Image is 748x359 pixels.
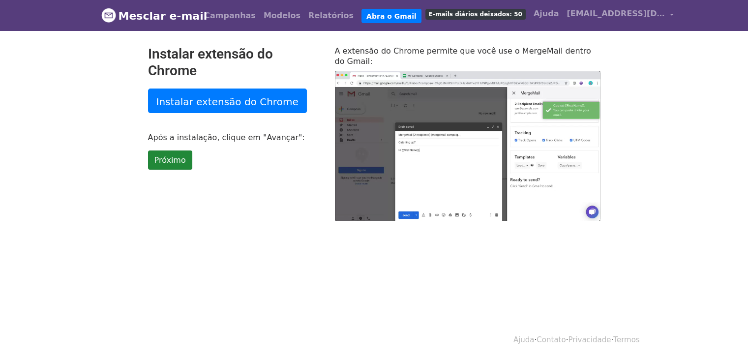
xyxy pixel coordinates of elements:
iframe: Chat Widget [699,312,748,359]
a: Privacidade [568,335,611,344]
font: Após a instalação, clique em "Avançar": [148,133,305,142]
font: Instalar extensão do Chrome [156,95,299,107]
font: Instalar extensão do Chrome [148,46,273,79]
font: Campanhas [204,11,256,20]
a: Abra o Gmail [361,9,421,24]
font: Ajuda [534,9,559,18]
a: Contato [537,335,566,344]
a: Mesclar e-mail [101,5,193,26]
font: Abra o Gmail [366,12,417,20]
font: Modelos [264,11,300,20]
a: [EMAIL_ADDRESS][DOMAIN_NAME] [563,4,678,27]
a: Próximo [148,150,192,170]
a: Modelos [260,6,304,26]
a: Relatórios [304,6,358,26]
a: E-mails diários deixados: 50 [421,4,530,24]
font: A extensão do Chrome permite que você use o MergeMail dentro do Gmail: [335,46,591,66]
font: E-mails diários deixados: 50 [429,11,522,18]
font: [EMAIL_ADDRESS][DOMAIN_NAME] [567,9,720,18]
a: Campanhas [200,6,260,26]
font: · [534,335,537,344]
a: Ajuda [513,335,535,344]
div: Widget de chat [699,312,748,359]
font: Mesclar e-mail [119,10,208,22]
a: Ajuda [530,4,563,24]
a: Termos [613,335,639,344]
font: · [611,335,613,344]
a: Instalar extensão do Chrome [148,89,307,113]
font: · [566,335,568,344]
font: Próximo [154,155,186,165]
img: Logotipo do MergeMail [101,8,116,23]
font: Relatórios [308,11,354,20]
